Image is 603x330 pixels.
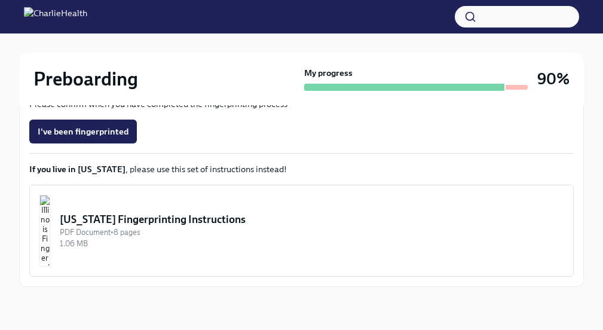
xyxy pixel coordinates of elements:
[38,126,128,137] span: I've been fingerprinted
[29,163,574,175] p: , please use this set of instructions instead!
[60,227,564,238] div: PDF Document • 8 pages
[24,7,87,26] img: CharlieHealth
[33,67,138,91] h2: Preboarding
[29,185,574,277] button: [US_STATE] Fingerprinting InstructionsPDF Document•8 pages1.06 MB
[60,212,564,227] div: [US_STATE] Fingerprinting Instructions
[60,238,564,249] div: 1.06 MB
[29,164,126,175] strong: If you live in [US_STATE]
[537,68,570,90] h3: 90%
[39,195,50,267] img: Illinois Fingerprinting Instructions
[304,67,353,79] strong: My progress
[29,120,137,143] button: I've been fingerprinted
